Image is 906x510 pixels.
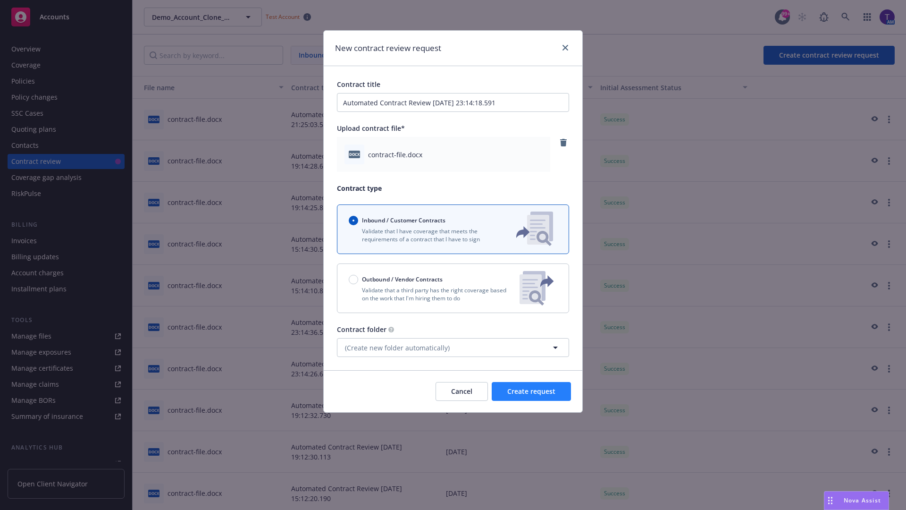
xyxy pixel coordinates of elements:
[337,204,569,254] button: Inbound / Customer ContractsValidate that I have coverage that meets the requirements of a contra...
[844,496,881,504] span: Nova Assist
[436,382,488,401] button: Cancel
[558,137,569,148] a: remove
[335,42,441,54] h1: New contract review request
[337,124,405,133] span: Upload contract file*
[507,387,555,396] span: Create request
[362,216,445,224] span: Inbound / Customer Contracts
[337,80,380,89] span: Contract title
[337,263,569,313] button: Outbound / Vendor ContractsValidate that a third party has the right coverage based on the work t...
[349,151,360,158] span: docx
[492,382,571,401] button: Create request
[451,387,472,396] span: Cancel
[337,93,569,112] input: Enter a title for this contract
[349,275,358,284] input: Outbound / Vendor Contracts
[824,492,836,510] div: Drag to move
[337,325,386,334] span: Contract folder
[337,338,569,357] button: (Create new folder automatically)
[824,491,889,510] button: Nova Assist
[349,286,512,302] p: Validate that a third party has the right coverage based on the work that I'm hiring them to do
[349,216,358,225] input: Inbound / Customer Contracts
[345,343,450,353] span: (Create new folder automatically)
[560,42,571,53] a: close
[362,275,443,283] span: Outbound / Vendor Contracts
[349,227,501,243] p: Validate that I have coverage that meets the requirements of a contract that I have to sign
[368,150,422,160] span: contract-file.docx
[337,183,569,193] p: Contract type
